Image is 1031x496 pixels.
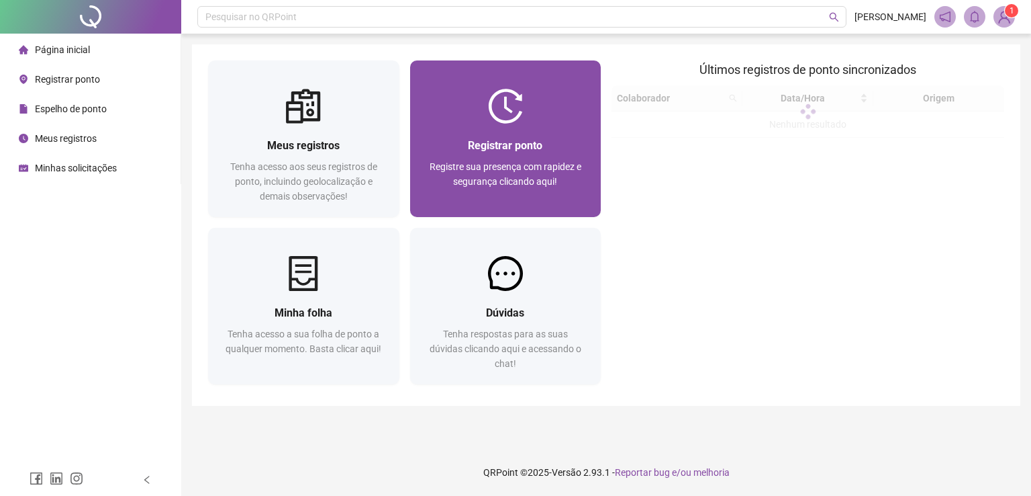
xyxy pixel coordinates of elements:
span: Minha folha [275,306,332,319]
img: 92619 [994,7,1014,27]
span: 1 [1010,6,1014,15]
span: Versão [552,467,581,478]
span: facebook [30,472,43,485]
span: Últimos registros de ponto sincronizados [699,63,916,77]
span: clock-circle [19,134,28,143]
span: notification [939,11,951,23]
span: Reportar bug e/ou melhoria [615,467,730,478]
span: bell [969,11,981,23]
span: left [142,475,152,485]
span: Meus registros [267,139,340,152]
span: Tenha acesso a sua folha de ponto a qualquer momento. Basta clicar aqui! [226,329,381,354]
span: Registrar ponto [35,74,100,85]
span: Minhas solicitações [35,163,117,173]
span: Página inicial [35,44,90,55]
span: instagram [70,472,83,485]
span: Tenha acesso aos seus registros de ponto, incluindo geolocalização e demais observações! [230,161,377,202]
span: schedule [19,163,28,173]
span: Registrar ponto [468,139,542,152]
sup: Atualize o seu contato no menu Meus Dados [1005,4,1018,17]
span: home [19,45,28,54]
footer: QRPoint © 2025 - 2.93.1 - [181,449,1031,496]
span: search [829,12,839,22]
span: Meus registros [35,133,97,144]
span: linkedin [50,472,63,485]
span: Tenha respostas para as suas dúvidas clicando aqui e acessando o chat! [430,329,581,369]
span: Dúvidas [486,306,524,319]
span: environment [19,75,28,84]
span: file [19,104,28,114]
a: Registrar pontoRegistre sua presença com rapidez e segurança clicando aqui! [410,60,601,217]
span: [PERSON_NAME] [854,9,926,24]
a: Minha folhaTenha acesso a sua folha de ponto a qualquer momento. Basta clicar aqui! [208,228,399,384]
a: DúvidasTenha respostas para as suas dúvidas clicando aqui e acessando o chat! [410,228,601,384]
a: Meus registrosTenha acesso aos seus registros de ponto, incluindo geolocalização e demais observa... [208,60,399,217]
span: Registre sua presença com rapidez e segurança clicando aqui! [430,161,581,187]
span: Espelho de ponto [35,104,107,114]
